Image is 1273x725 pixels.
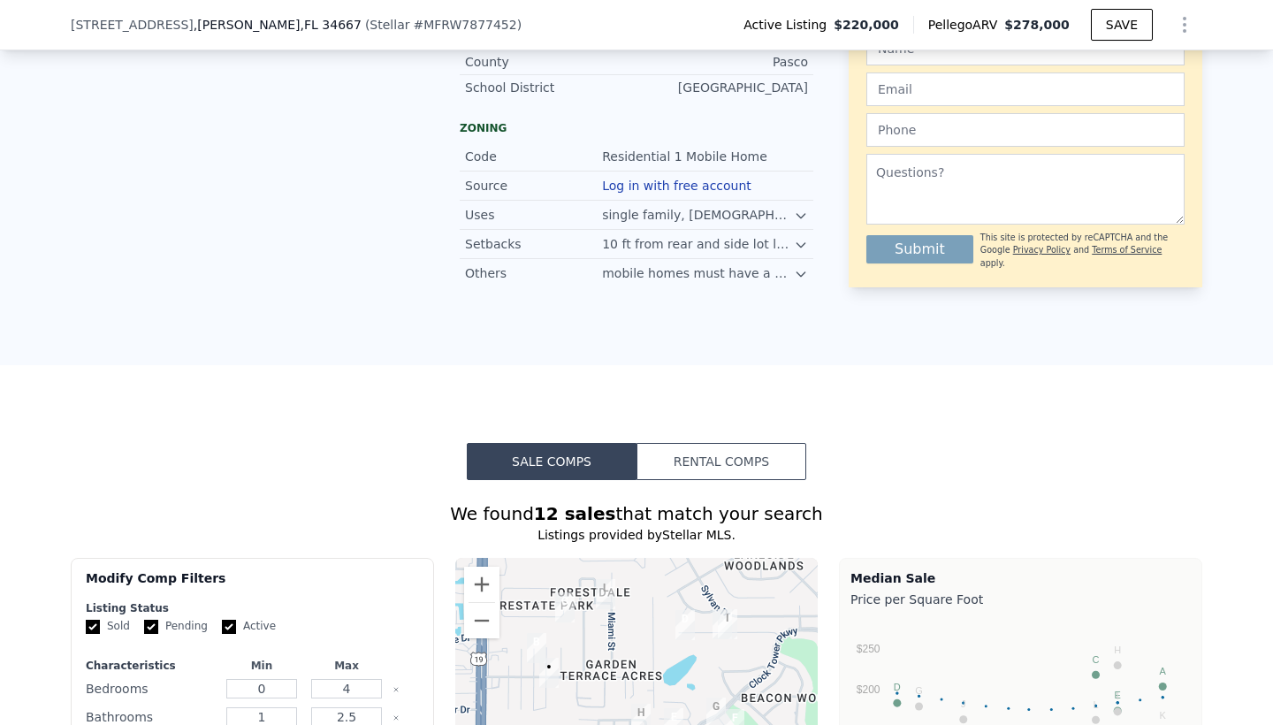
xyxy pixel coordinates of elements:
[636,79,808,96] div: [GEOGRAPHIC_DATA]
[866,235,973,263] button: Submit
[86,569,419,601] div: Modify Comp Filters
[465,53,636,71] div: County
[894,682,901,692] text: D
[1093,699,1098,710] text: L
[413,18,516,32] span: # MFRW7877452
[86,619,130,634] label: Sold
[866,72,1185,106] input: Email
[144,620,158,634] input: Pending
[222,620,236,634] input: Active
[86,676,216,701] div: Bedrooms
[534,503,616,524] strong: 12 sales
[71,501,1202,526] div: We found that match your search
[602,148,771,165] div: Residential 1 Mobile Home
[602,179,751,193] button: Log in with free account
[1114,645,1121,655] text: H
[465,177,602,195] div: Source
[850,569,1191,587] div: Median Sale
[465,148,602,165] div: Code
[980,232,1185,270] div: This site is protected by reCAPTCHA and the Google and apply.
[1013,245,1071,255] a: Privacy Policy
[857,643,880,655] text: $250
[596,579,615,609] div: 13241 Miami St
[636,443,806,480] button: Rental Comps
[718,609,737,639] div: 7700 Fairlawn Dr
[675,610,695,640] div: 7518 Fairlawn Dr
[928,16,1005,34] span: Pellego ARV
[71,526,1202,544] div: Listings provided by Stellar MLS .
[222,619,276,634] label: Active
[393,714,400,721] button: Clear
[71,16,194,34] span: [STREET_ADDRESS]
[365,16,522,34] div: ( )
[1167,7,1202,42] button: Show Options
[1004,18,1070,32] span: $278,000
[636,53,808,71] div: Pasco
[857,683,880,696] text: $200
[465,206,602,224] div: Uses
[464,567,499,602] button: Zoom in
[602,264,794,282] div: mobile homes must have a minimum of 350 sqft.
[370,18,409,32] span: Stellar
[527,633,546,663] div: 13116 Clermont St
[713,609,732,639] div: 7616 Fairlawn Dr
[743,16,834,34] span: Active Listing
[961,698,966,709] text: J
[86,601,419,615] div: Listing Status
[602,235,794,253] div: 10 ft from rear and side lot lines for mobile homes.
[460,121,813,135] div: Zoning
[602,206,794,224] div: single family, [DEMOGRAPHIC_DATA], schools, public libraries, municipal buildings, parks, farms, ...
[464,603,499,638] button: Zoom out
[301,18,362,32] span: , FL 34667
[1093,654,1100,665] text: C
[86,659,216,673] div: Characteristics
[1115,690,1121,700] text: E
[915,685,923,696] text: G
[834,16,899,34] span: $220,000
[393,686,400,693] button: Clear
[555,592,575,622] div: 7144 Gulf Breeze Cir
[308,659,385,673] div: Max
[194,16,362,34] span: , [PERSON_NAME]
[1160,710,1167,721] text: K
[465,235,602,253] div: Setbacks
[465,264,602,282] div: Others
[1117,691,1119,701] text: I
[850,587,1191,612] div: Price per Square Foot
[144,619,208,634] label: Pending
[1092,245,1162,255] a: Terms of Service
[223,659,301,673] div: Min
[465,79,636,96] div: School District
[1160,666,1167,676] text: A
[86,620,100,634] input: Sold
[866,113,1185,147] input: Phone
[539,658,559,688] div: 13026 Dania St
[1091,9,1153,41] button: SAVE
[467,443,636,480] button: Sale Comps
